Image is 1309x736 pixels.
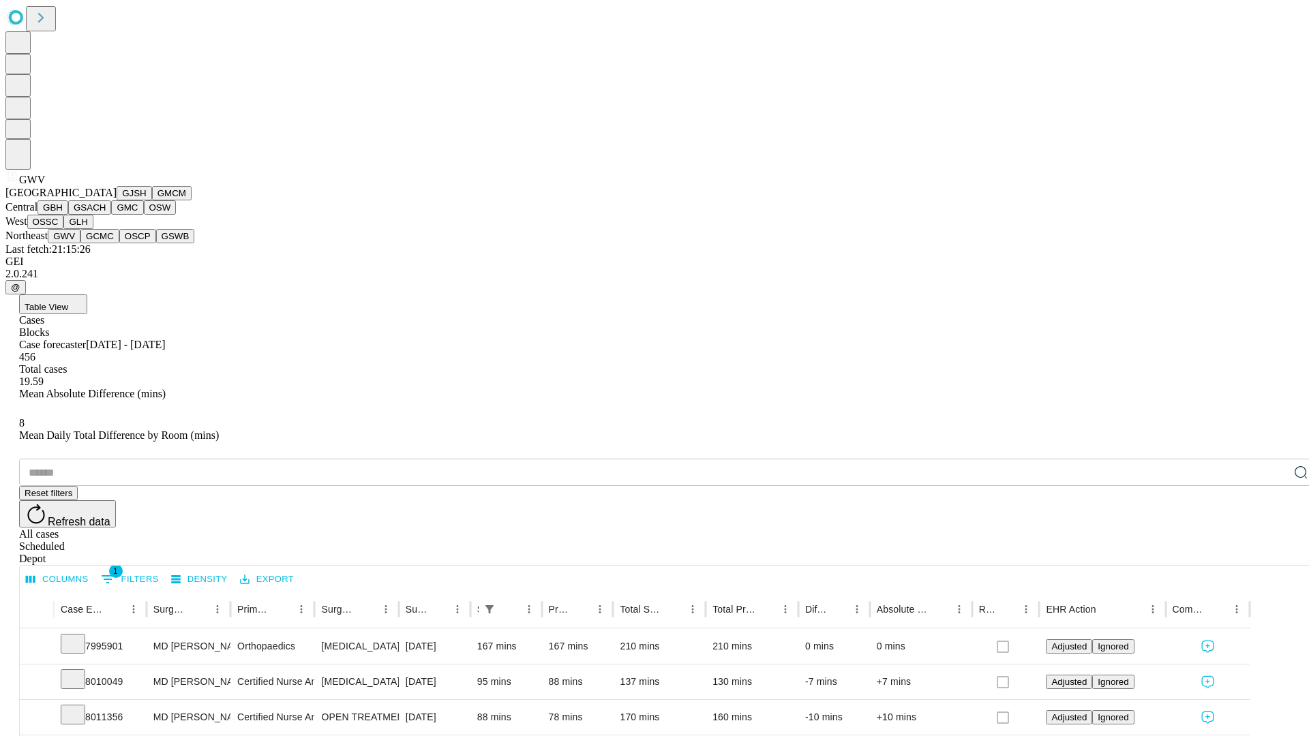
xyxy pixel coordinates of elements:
button: Menu [776,600,795,619]
div: 8011356 [61,700,140,735]
div: 95 mins [477,664,535,699]
button: GLH [63,215,93,229]
span: Table View [25,302,68,312]
button: Menu [124,600,143,619]
span: [GEOGRAPHIC_DATA] [5,187,117,198]
button: GWV [48,229,80,243]
button: Ignored [1092,639,1134,654]
span: 19.59 [19,375,44,387]
button: Table View [19,294,87,314]
span: Northeast [5,230,48,241]
div: [DATE] [406,664,464,699]
span: West [5,215,27,227]
div: 78 mins [549,700,607,735]
button: Menu [208,600,227,619]
div: 88 mins [477,700,535,735]
div: OPEN TREATMENT RADIUS SHAFT FX/CLOSED RADIOULNAR [MEDICAL_DATA] [321,700,391,735]
div: 137 mins [620,664,699,699]
button: Menu [590,600,610,619]
div: 0 mins [805,629,863,664]
button: Menu [1017,600,1036,619]
div: 210 mins [712,629,792,664]
button: Expand [27,706,47,730]
div: 0 mins [877,629,965,664]
div: -10 mins [805,700,863,735]
button: Density [168,569,231,590]
button: GJSH [117,186,152,200]
div: Scheduled In Room Duration [477,604,479,615]
div: Absolute Difference [877,604,929,615]
button: Menu [1227,600,1246,619]
button: Sort [571,600,590,619]
div: 160 mins [712,700,792,735]
button: Sort [429,600,448,619]
button: Menu [292,600,311,619]
button: GSACH [68,200,111,215]
div: EHR Action [1046,604,1096,615]
div: Case Epic Id [61,604,104,615]
span: Mean Daily Total Difference by Room (mins) [19,429,219,441]
div: 7995901 [61,629,140,664]
span: 8 [19,417,25,429]
button: Sort [664,600,683,619]
button: Reset filters [19,486,78,500]
div: Primary Service [237,604,271,615]
span: [DATE] - [DATE] [86,339,165,350]
button: Sort [273,600,292,619]
button: Select columns [22,569,92,590]
button: Menu [1143,600,1162,619]
button: Export [237,569,297,590]
div: Comments [1173,604,1207,615]
span: Last fetch: 21:15:26 [5,243,91,255]
span: Adjusted [1051,641,1087,651]
button: Sort [500,600,520,619]
button: Refresh data [19,500,116,527]
span: Refresh data [48,516,110,527]
div: Surgery Date [406,604,427,615]
button: Sort [105,600,124,619]
button: Menu [950,600,969,619]
button: Sort [997,600,1017,619]
div: Predicted In Room Duration [549,604,571,615]
span: Adjusted [1051,712,1087,722]
div: MD [PERSON_NAME] [153,629,224,664]
div: Surgeon Name [153,604,187,615]
button: Adjusted [1046,710,1092,724]
div: -7 mins [805,664,863,699]
button: Menu [376,600,395,619]
span: Ignored [1098,677,1128,687]
button: Show filters [97,568,162,590]
div: Surgery Name [321,604,355,615]
button: Menu [448,600,467,619]
div: [DATE] [406,629,464,664]
div: GEI [5,256,1304,268]
button: Sort [828,600,847,619]
span: Adjusted [1051,677,1087,687]
span: Mean Absolute Difference (mins) [19,388,166,399]
div: 167 mins [549,629,607,664]
button: Sort [1208,600,1227,619]
div: Resolved in EHR [979,604,997,615]
button: GCMC [80,229,119,243]
div: Total Predicted Duration [712,604,755,615]
div: [MEDICAL_DATA] ANKLE [321,629,391,664]
button: GMCM [152,186,192,200]
button: Ignored [1092,710,1134,724]
div: [MEDICAL_DATA] LEG,KNEE, ANKLE DEEP [321,664,391,699]
div: 8010049 [61,664,140,699]
button: Menu [683,600,702,619]
div: Total Scheduled Duration [620,604,663,615]
button: Sort [1098,600,1117,619]
button: Menu [847,600,867,619]
div: Difference [805,604,827,615]
span: 456 [19,351,35,363]
button: OSCP [119,229,156,243]
button: Sort [189,600,208,619]
div: 2.0.241 [5,268,1304,280]
div: [DATE] [406,700,464,735]
button: Sort [931,600,950,619]
div: 1 active filter [480,600,499,619]
button: GSWB [156,229,195,243]
div: Certified Nurse Anesthetist [237,700,307,735]
button: Sort [357,600,376,619]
